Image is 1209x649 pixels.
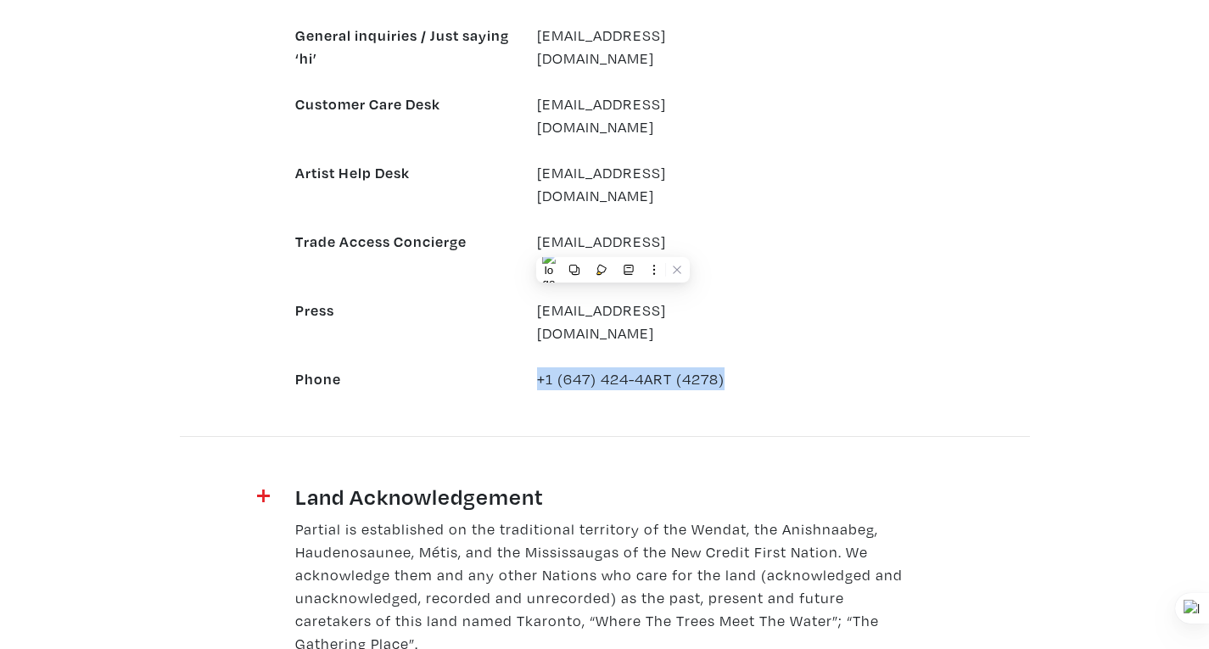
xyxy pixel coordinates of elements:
[283,367,524,390] div: Phone
[283,92,524,138] div: Customer Care Desk
[257,490,270,502] img: plus.svg
[283,161,524,207] div: Artist Help Desk
[537,300,666,343] a: [EMAIL_ADDRESS][DOMAIN_NAME]
[537,25,666,68] a: [EMAIL_ADDRESS][DOMAIN_NAME]
[283,299,524,344] div: Press
[524,367,766,390] div: +1 (647) 424-4ART (4278)
[537,94,666,137] a: [EMAIL_ADDRESS][DOMAIN_NAME]
[283,230,524,276] div: Trade Access Concierge
[295,483,915,510] h4: Land Acknowledgement
[537,232,666,274] a: [EMAIL_ADDRESS][DOMAIN_NAME]
[537,163,666,205] a: [EMAIL_ADDRESS][DOMAIN_NAME]
[283,24,524,70] div: General inquiries / Just saying ‘hi’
